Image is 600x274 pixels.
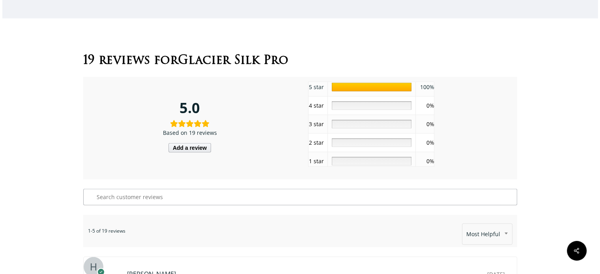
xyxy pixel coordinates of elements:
td: 3 star [308,115,328,133]
span: 5 star [308,83,323,91]
div: Based on 19 reviews [163,128,217,138]
div: 100 [332,83,411,91]
td: 2 star [308,133,328,152]
td: 4 star [308,96,328,115]
span: 5.0 [179,98,200,117]
td: 0% [416,152,434,166]
td: 1 star [308,152,328,166]
div: 1-5 of 19 reviews [88,226,125,236]
span: 100% [420,83,434,91]
span: Glacier Silk Pro [178,55,288,67]
h2: 19 reviews for [83,53,517,69]
td: 0% [416,133,434,152]
button: Add a review [168,143,211,153]
span: Most Helpful [462,224,512,245]
input: Search customer reviews [83,189,517,205]
span: Most Helpful [462,226,512,242]
td: 0% [416,115,434,133]
div: Rated 5.0 out of 5 [170,120,209,128]
td: 0% [416,96,434,115]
